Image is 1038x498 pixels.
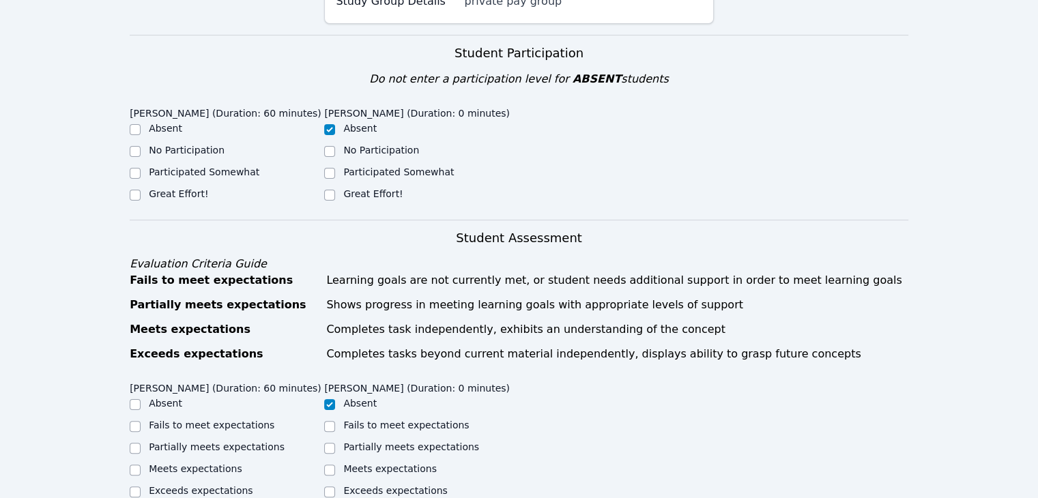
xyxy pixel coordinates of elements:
[324,101,510,121] legend: [PERSON_NAME] (Duration: 0 minutes)
[149,398,182,409] label: Absent
[324,376,510,396] legend: [PERSON_NAME] (Duration: 0 minutes)
[573,72,621,85] span: ABSENT
[343,145,419,156] label: No Participation
[130,44,908,63] h3: Student Participation
[149,145,225,156] label: No Participation
[149,485,253,496] label: Exceeds expectations
[343,188,403,199] label: Great Effort!
[326,346,908,362] div: Completes tasks beyond current material independently, displays ability to grasp future concepts
[326,321,908,338] div: Completes task independently, exhibits an understanding of the concept
[130,297,318,313] div: Partially meets expectations
[149,441,285,452] label: Partially meets expectations
[130,346,318,362] div: Exceeds expectations
[343,441,479,452] label: Partially meets expectations
[130,256,908,272] div: Evaluation Criteria Guide
[149,188,208,199] label: Great Effort!
[343,123,377,134] label: Absent
[343,485,447,496] label: Exceeds expectations
[130,71,908,87] div: Do not enter a participation level for students
[130,321,318,338] div: Meets expectations
[149,420,274,430] label: Fails to meet expectations
[149,123,182,134] label: Absent
[343,420,469,430] label: Fails to meet expectations
[149,166,259,177] label: Participated Somewhat
[343,463,437,474] label: Meets expectations
[130,229,908,248] h3: Student Assessment
[343,166,454,177] label: Participated Somewhat
[326,272,908,289] div: Learning goals are not currently met, or student needs additional support in order to meet learni...
[130,376,321,396] legend: [PERSON_NAME] (Duration: 60 minutes)
[130,101,321,121] legend: [PERSON_NAME] (Duration: 60 minutes)
[326,297,908,313] div: Shows progress in meeting learning goals with appropriate levels of support
[343,398,377,409] label: Absent
[149,463,242,474] label: Meets expectations
[130,272,318,289] div: Fails to meet expectations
